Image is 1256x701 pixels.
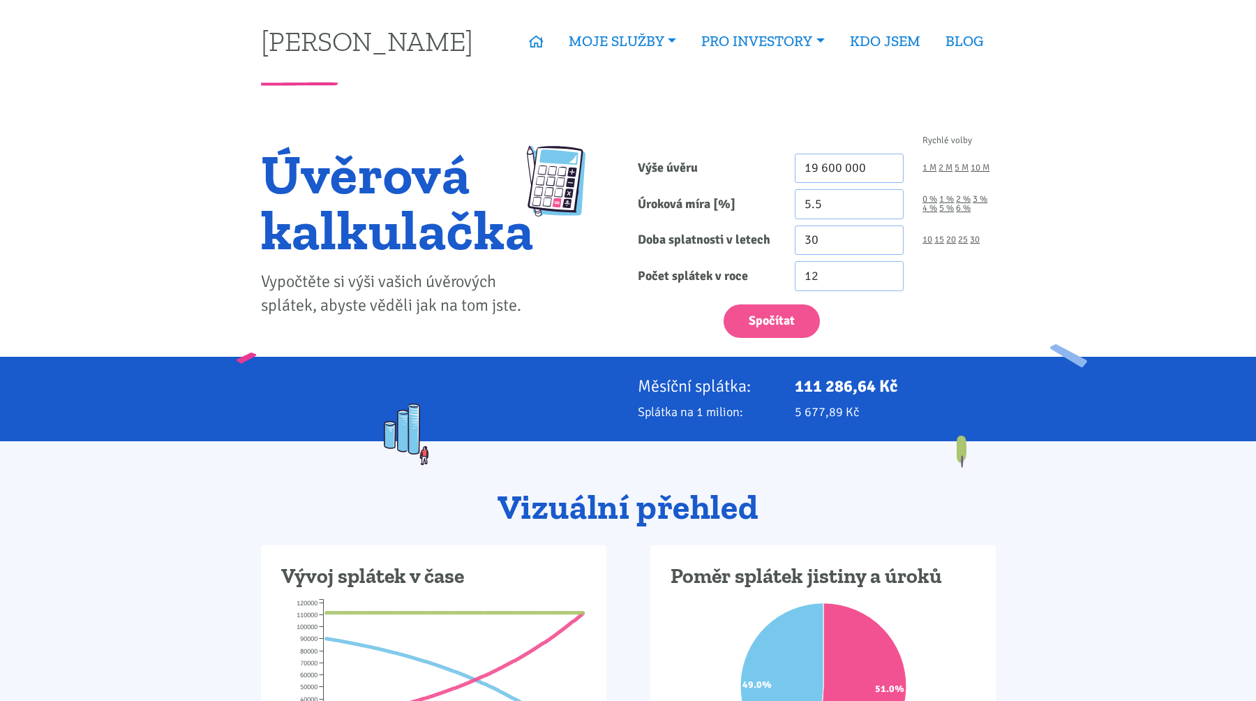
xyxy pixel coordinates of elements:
[299,671,317,679] tspan: 60000
[939,195,954,204] a: 1 %
[628,261,785,291] label: Počet splátek v roce
[934,235,944,244] a: 15
[971,163,989,172] a: 10 M
[955,163,969,172] a: 5 M
[296,599,317,607] tspan: 120000
[628,189,785,219] label: Úroková míra [%]
[261,489,996,526] h2: Vizuální přehled
[939,204,954,213] a: 5 %
[795,376,996,396] p: 111 286,64 Kč
[556,25,689,57] a: MOJE SLUŽBY
[261,146,534,258] h1: Úvěrová kalkulačka
[922,235,932,244] a: 10
[922,136,972,145] span: Rychlé volby
[922,163,936,172] a: 1 M
[281,563,586,590] h3: Vývoj splátek v čase
[724,304,820,339] button: Spočítat
[299,635,317,643] tspan: 90000
[671,563,975,590] h3: Poměr splátek jistiny a úroků
[958,235,968,244] a: 25
[837,25,933,57] a: KDO JSEM
[261,270,534,318] p: Vypočtěte si výši vašich úvěrových splátek, abyste věděli jak na tom jste.
[956,204,971,213] a: 6 %
[795,402,996,422] p: 5 677,89 Kč
[628,154,785,184] label: Výše úvěru
[973,195,987,204] a: 3 %
[933,25,996,57] a: BLOG
[638,402,776,422] p: Splátka na 1 milion:
[296,623,317,631] tspan: 100000
[956,195,971,204] a: 2 %
[299,659,317,667] tspan: 70000
[946,235,956,244] a: 20
[689,25,837,57] a: PRO INVESTORY
[638,376,776,396] p: Měsíční splátka:
[296,611,317,619] tspan: 110000
[299,647,317,656] tspan: 80000
[970,235,980,244] a: 30
[939,163,952,172] a: 2 M
[299,683,317,691] tspan: 50000
[922,204,937,213] a: 4 %
[628,226,785,256] label: Doba splatnosti v letech
[261,27,473,54] a: [PERSON_NAME]
[922,195,937,204] a: 0 %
